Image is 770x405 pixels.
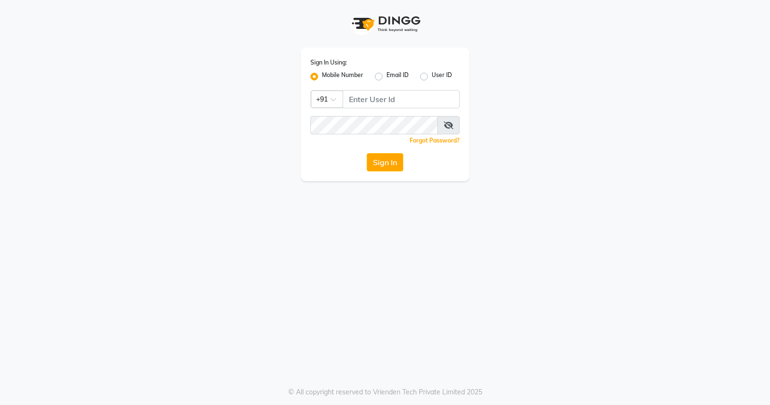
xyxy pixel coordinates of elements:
[310,116,438,134] input: Username
[367,153,403,171] button: Sign In
[386,71,409,82] label: Email ID
[322,71,363,82] label: Mobile Number
[343,90,460,108] input: Username
[346,10,423,38] img: logo1.svg
[310,58,347,67] label: Sign In Using:
[410,137,460,144] a: Forgot Password?
[432,71,452,82] label: User ID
